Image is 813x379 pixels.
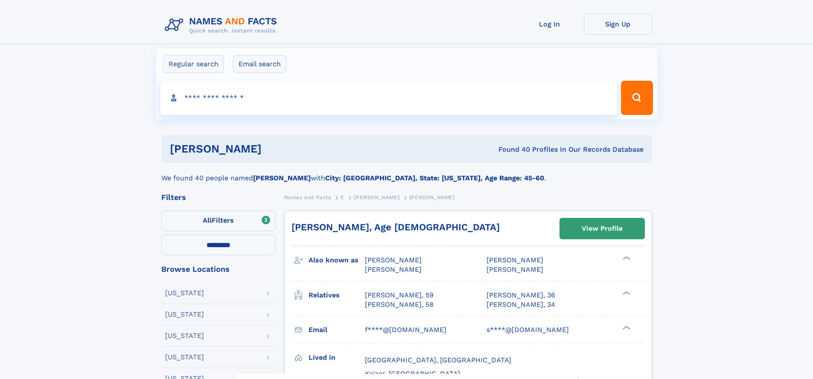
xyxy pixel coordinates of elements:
[341,192,344,203] a: E
[621,81,653,115] button: Search Button
[365,370,460,378] span: Keizer, [GEOGRAPHIC_DATA]
[365,291,434,300] a: [PERSON_NAME], 59
[170,144,380,154] h1: [PERSON_NAME]
[380,145,644,154] div: Found 40 Profiles In Our Records Database
[309,350,365,365] h3: Lived in
[163,55,224,73] label: Regular search
[341,194,344,200] span: E
[165,332,204,339] div: [US_STATE]
[309,288,365,303] h3: Relatives
[584,14,652,35] a: Sign Up
[160,81,618,115] input: search input
[161,163,652,183] div: We found 40 people named with .
[161,211,276,231] label: Filters
[161,14,284,37] img: Logo Names and Facts
[487,291,555,300] a: [PERSON_NAME], 36
[161,194,276,201] div: Filters
[291,222,500,232] a: [PERSON_NAME], Age [DEMOGRAPHIC_DATA]
[621,325,631,330] div: ❯
[325,174,544,182] b: City: [GEOGRAPHIC_DATA], State: [US_STATE], Age Range: 45-60
[487,265,543,273] span: [PERSON_NAME]
[203,216,212,224] span: All
[365,300,434,309] a: [PERSON_NAME], 58
[309,253,365,267] h3: Also known as
[309,323,365,337] h3: Email
[409,194,455,200] span: [PERSON_NAME]
[165,311,204,318] div: [US_STATE]
[233,55,286,73] label: Email search
[165,354,204,361] div: [US_STATE]
[354,192,399,203] a: [PERSON_NAME]
[354,194,399,200] span: [PERSON_NAME]
[365,265,422,273] span: [PERSON_NAME]
[365,256,422,264] span: [PERSON_NAME]
[621,256,631,261] div: ❯
[582,219,623,238] div: View Profile
[161,265,276,273] div: Browse Locations
[253,174,311,182] b: [PERSON_NAME]
[487,300,555,309] a: [PERSON_NAME], 34
[621,290,631,296] div: ❯
[560,218,644,239] a: View Profile
[487,256,543,264] span: [PERSON_NAME]
[516,14,584,35] a: Log In
[365,356,511,364] span: [GEOGRAPHIC_DATA], [GEOGRAPHIC_DATA]
[165,290,204,297] div: [US_STATE]
[284,192,331,203] a: Names and Facts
